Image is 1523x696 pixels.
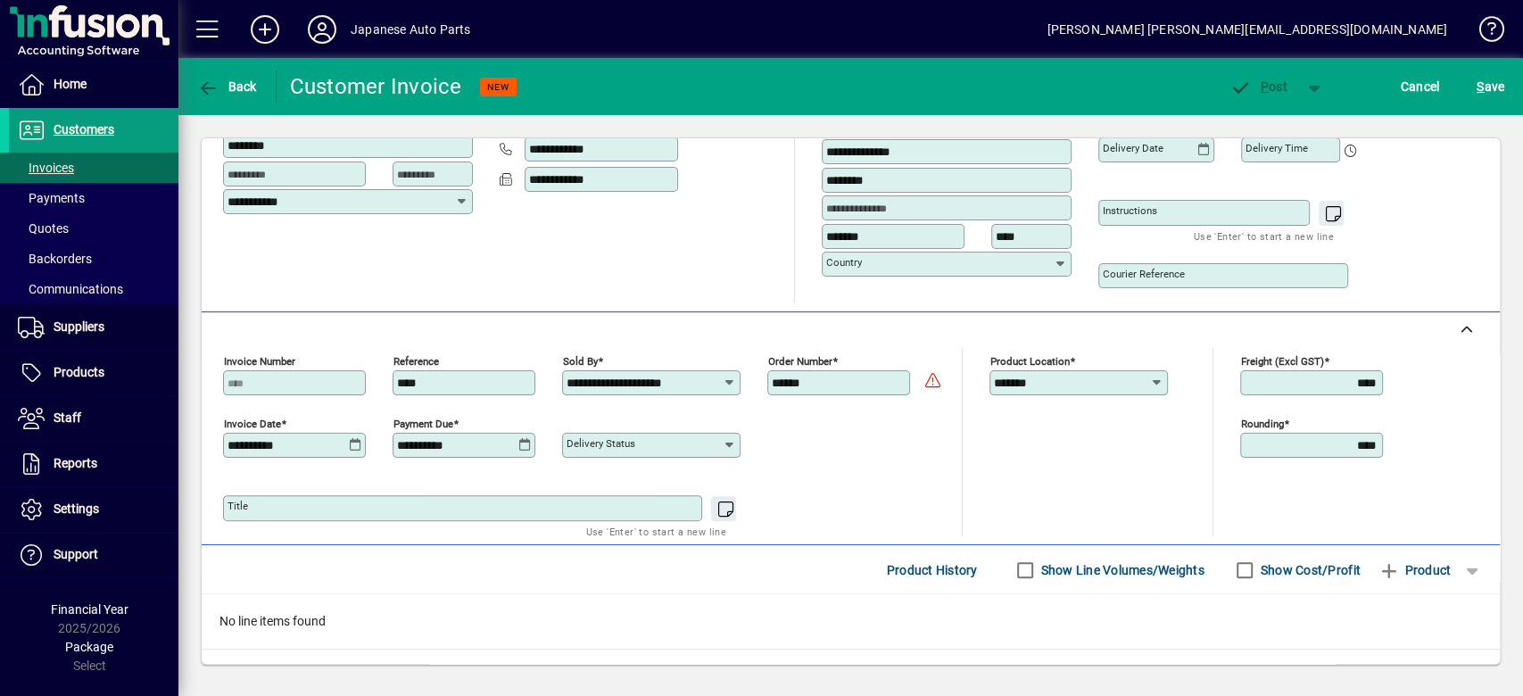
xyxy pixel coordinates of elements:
label: Show Cost/Profit [1257,561,1361,579]
mat-label: Invoice date [224,418,281,430]
span: Home [54,77,87,91]
span: Backorders [18,252,92,266]
a: Communications [9,274,178,304]
span: Package [65,640,113,654]
span: Reports [54,456,97,470]
a: Support [9,533,178,577]
a: Quotes [9,213,178,244]
div: Customer Invoice [290,72,462,101]
mat-label: Delivery date [1103,142,1163,154]
span: Support [54,547,98,561]
mat-label: Delivery time [1246,142,1308,154]
span: Settings [54,501,99,516]
button: Profile [294,13,351,46]
mat-label: Payment due [393,418,453,430]
app-page-header-button: Back [178,70,277,103]
mat-hint: Use 'Enter' to start a new line [1194,226,1334,246]
button: Post [1221,70,1296,103]
mat-label: Product location [990,355,1070,368]
span: Staff [54,410,81,425]
mat-label: Delivery status [567,437,635,450]
a: Settings [9,487,178,532]
mat-label: Invoice number [224,355,295,368]
button: Back [193,70,261,103]
span: NEW [487,81,509,93]
span: Financial Year [51,602,128,617]
a: Invoices [9,153,178,183]
button: Cancel [1396,70,1444,103]
span: Suppliers [54,319,104,334]
span: ost [1229,79,1287,94]
span: P [1261,79,1269,94]
mat-label: Instructions [1103,204,1157,217]
div: [PERSON_NAME] [PERSON_NAME][EMAIL_ADDRESS][DOMAIN_NAME] [1047,15,1447,44]
span: ave [1477,72,1504,101]
span: Products [54,365,104,379]
span: Invoices [18,161,74,175]
a: Suppliers [9,305,178,350]
span: Quotes [18,221,69,236]
mat-label: Freight (excl GST) [1241,355,1324,368]
mat-hint: Use 'Enter' to start a new line [586,521,726,542]
mat-label: Sold by [563,355,598,368]
span: Communications [18,282,123,296]
span: Back [197,79,257,94]
a: Payments [9,183,178,213]
div: Japanese Auto Parts [351,15,470,44]
div: No line items found [202,594,1500,649]
mat-label: Courier Reference [1103,268,1185,280]
a: Staff [9,396,178,441]
mat-label: Reference [393,355,439,368]
a: Reports [9,442,178,486]
mat-label: Country [826,256,862,269]
button: Add [236,13,294,46]
mat-label: Rounding [1241,418,1284,430]
span: Customers [54,122,114,137]
span: S [1477,79,1484,94]
span: Payments [18,191,85,205]
button: Save [1472,70,1509,103]
button: Product [1370,554,1460,586]
button: Product History [880,554,985,586]
span: Cancel [1401,72,1440,101]
label: Show Line Volumes/Weights [1038,561,1204,579]
mat-label: Order number [768,355,832,368]
span: Product History [887,556,978,584]
span: Product [1378,556,1451,584]
a: Home [9,62,178,107]
mat-label: Title [228,500,248,512]
a: Products [9,351,178,395]
a: Knowledge Base [1465,4,1501,62]
a: Backorders [9,244,178,274]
